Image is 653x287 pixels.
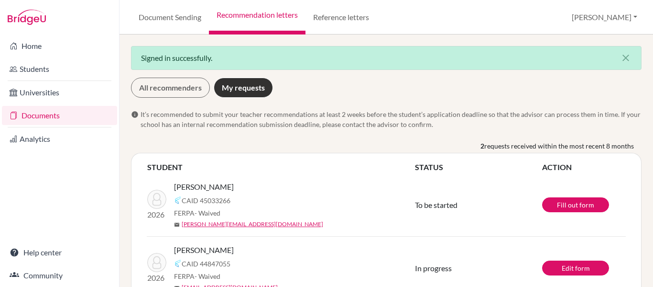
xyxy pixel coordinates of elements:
a: Fill out form [542,197,609,212]
a: Edit form [542,261,609,276]
span: [PERSON_NAME] [174,181,234,193]
img: Common App logo [174,196,182,204]
a: [PERSON_NAME][EMAIL_ADDRESS][DOMAIN_NAME] [182,220,323,229]
a: Home [2,36,117,56]
span: info [131,111,139,118]
img: Shetty, Vivan [147,253,166,272]
a: All recommenders [131,78,210,98]
img: Common App logo [174,260,182,267]
a: Documents [2,106,117,125]
a: Universities [2,83,117,102]
a: Help center [2,243,117,262]
a: Analytics [2,129,117,149]
p: 2026 [147,209,166,220]
div: Signed in successfully. [131,46,642,70]
span: mail [174,222,180,228]
span: FERPA [174,271,220,281]
i: close [620,52,631,64]
img: Bridge-U [8,10,46,25]
p: 2026 [147,272,166,284]
a: Community [2,266,117,285]
span: FERPA [174,208,220,218]
a: My requests [214,78,273,98]
span: In progress [415,264,452,273]
span: [PERSON_NAME] [174,244,234,256]
button: Close [610,46,641,69]
th: STATUS [414,161,542,173]
th: STUDENT [147,161,414,173]
span: CAID 44847055 [182,259,230,269]
span: It’s recommended to submit your teacher recommendations at least 2 weeks before the student’s app... [141,109,642,129]
span: - Waived [195,272,220,280]
span: To be started [415,200,457,209]
span: - Waived [195,209,220,217]
b: 2 [480,141,484,151]
a: Students [2,59,117,79]
button: [PERSON_NAME] [567,8,642,26]
img: Patil, Anshuman [147,190,166,209]
span: CAID 45033266 [182,195,230,206]
span: requests received within the most recent 8 months [484,141,634,151]
th: ACTION [542,161,626,173]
